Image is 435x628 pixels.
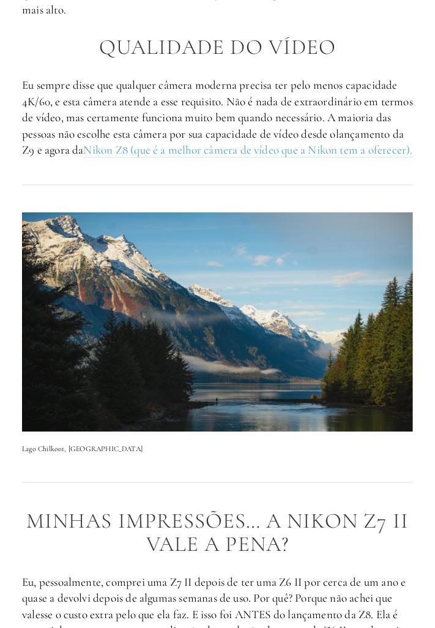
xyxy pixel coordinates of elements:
font: Lago Chilkoot, [GEOGRAPHIC_DATA] [22,445,143,454]
font: Minhas impressões… A Nikon Z7 II vale a pena? [26,509,414,558]
font: Qualidade do vídeo [99,34,336,60]
font: Eu sempre disse que qualquer câmera moderna precisa ter pelo menos capacidade 4K/60, e esta câmer... [22,78,415,141]
a: Nikon Z8 (que é a melhor câmera de vídeo que a Nikon tem a oferecer). [83,143,412,158]
font: Nikon Z8 (que é a melhor câmera de vídeo que a Nikon tem a oferecer). [83,143,412,157]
